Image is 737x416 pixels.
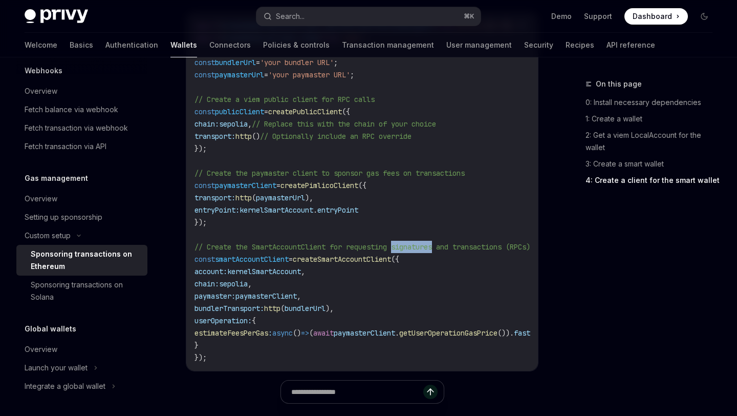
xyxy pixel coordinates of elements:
[586,94,721,111] a: 0: Install necessary dependencies
[301,328,309,338] span: =>
[25,211,102,223] div: Setting up sponsorship
[25,140,106,153] div: Fetch transaction via API
[16,276,147,306] a: Sponsoring transactions on Solana
[105,33,158,57] a: Authentication
[209,33,251,57] a: Connectors
[342,107,350,116] span: ({
[25,103,118,116] div: Fetch balance via webhook
[215,181,276,190] span: paymasterClient
[446,33,512,57] a: User management
[194,292,235,301] span: paymaster:
[606,33,655,57] a: API reference
[16,377,147,396] button: Integrate a global wallet
[514,328,530,338] span: fast
[194,304,264,313] span: bundlerTransport:
[25,9,88,24] img: dark logo
[25,122,128,134] div: Fetch transaction via webhook
[464,12,474,20] span: ⌘ K
[342,33,434,57] a: Transaction management
[235,292,297,301] span: paymasterClient
[350,70,354,79] span: ;
[194,255,215,264] span: const
[240,205,313,215] span: kernelSmartAccount
[280,304,285,313] span: (
[227,267,301,276] span: kernelSmartAccount
[252,316,256,325] span: {
[31,279,141,303] div: Sponsoring transactions on Solana
[219,279,248,288] span: sepolia
[194,341,199,350] span: }
[268,107,342,116] span: createPublicClient
[293,255,391,264] span: createSmartAccountClient
[194,267,227,276] span: account:
[25,193,57,205] div: Overview
[219,119,248,129] span: sepolia
[16,100,147,119] a: Fetch balance via webhook
[317,205,358,215] span: entryPoint
[293,328,301,338] span: ()
[16,119,147,137] a: Fetch transaction via webhook
[235,132,252,141] span: http
[264,304,280,313] span: http
[194,279,219,288] span: chain:
[215,70,264,79] span: paymasterUrl
[596,78,642,90] span: On this page
[551,11,572,22] a: Demo
[276,10,305,23] div: Search...
[16,226,147,245] button: Custom setup
[215,107,264,116] span: publicClient
[16,137,147,156] a: Fetch transaction via API
[194,70,215,79] span: const
[313,328,334,338] span: await
[263,33,330,57] a: Policies & controls
[25,85,57,97] div: Overview
[194,205,240,215] span: entryPoint:
[264,107,268,116] span: =
[391,255,399,264] span: ({
[423,385,438,399] button: Send message
[260,132,411,141] span: // Optionally include an RPC override
[194,328,268,338] span: estimateFeesPerGas
[586,172,721,189] a: 4: Create a client for the smart wallet
[497,328,514,338] span: ()).
[248,119,252,129] span: ,
[586,111,721,127] a: 1: Create a wallet
[696,8,712,25] button: Toggle dark mode
[194,193,235,202] span: transport:
[280,181,358,190] span: createPimlicoClient
[194,316,252,325] span: userOperation:
[252,132,260,141] span: ()
[399,328,497,338] span: getUserOperationGasPrice
[16,82,147,100] a: Overview
[25,362,88,374] div: Launch your wallet
[252,193,256,202] span: (
[256,7,480,26] button: Search...⌘K
[252,119,436,129] span: // Replace this with the chain of your choice
[16,340,147,359] a: Overview
[272,328,293,338] span: async
[264,70,268,79] span: =
[248,279,252,288] span: ,
[16,245,147,276] a: Sponsoring transactions on Ethereum
[586,156,721,172] a: 3: Create a smart wallet
[566,33,594,57] a: Recipes
[584,11,612,22] a: Support
[624,8,688,25] a: Dashboard
[25,172,88,184] h5: Gas management
[25,230,71,242] div: Custom setup
[305,193,313,202] span: ),
[194,119,219,129] span: chain:
[256,193,305,202] span: paymasterUrl
[276,181,280,190] span: =
[194,169,465,178] span: // Create the paymaster client to sponsor gas fees on transactions
[313,205,317,215] span: .
[301,267,305,276] span: ,
[194,218,207,227] span: });
[194,242,530,252] span: // Create the SmartAccountClient for requesting signatures and transactions (RPCs)
[291,381,423,403] input: Ask a question...
[194,181,215,190] span: const
[194,95,375,104] span: // Create a viem public client for RPC calls
[16,359,147,377] button: Launch your wallet
[215,58,256,67] span: bundlerUrl
[334,58,338,67] span: ;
